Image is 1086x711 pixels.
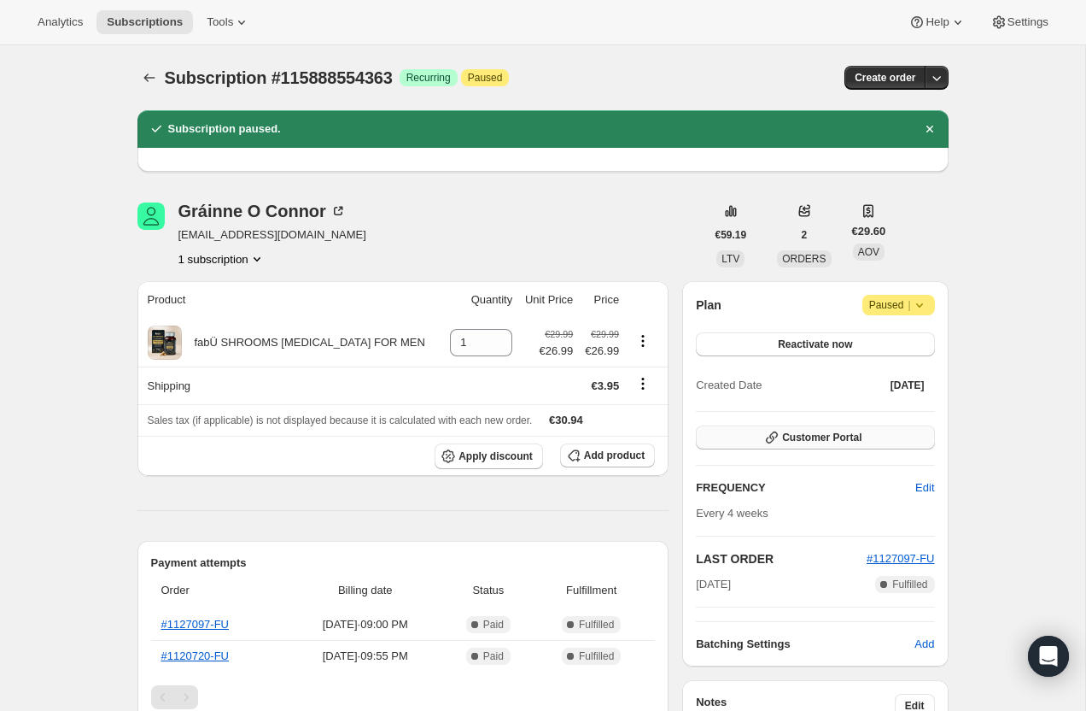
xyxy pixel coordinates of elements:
nav: Pagination [151,685,656,709]
span: Fulfilled [579,649,614,663]
h6: Batching Settings [696,636,914,653]
div: Gráinne O Connor [178,203,347,220]
span: €29.60 [852,223,886,240]
button: Tools [196,10,260,34]
h2: FREQUENCY [696,479,915,497]
span: AOV [858,246,879,258]
span: Settings [1007,15,1048,29]
button: Subscriptions [137,66,161,90]
a: #1120720-FU [161,649,230,662]
h2: Payment attempts [151,555,656,572]
h2: Subscription paused. [168,120,281,138]
div: Open Intercom Messenger [1028,636,1069,677]
span: €30.94 [549,414,583,426]
button: Add [904,631,944,658]
a: #1127097-FU [867,552,935,565]
span: Gráinne O Connor [137,203,165,230]
span: €3.95 [592,379,620,392]
span: 2 [802,228,808,242]
th: Unit Price [517,281,578,319]
span: Edit [915,479,934,497]
span: Fulfilled [892,578,927,591]
th: Order [151,572,287,609]
th: Shipping [137,367,442,404]
button: Create order [844,66,925,90]
span: Recurring [406,71,451,85]
span: Reactivate now [778,338,852,351]
span: Add [914,636,934,653]
span: ORDERS [782,253,826,265]
span: Paused [468,71,503,85]
button: [DATE] [880,373,935,397]
button: Shipping actions [629,374,657,393]
button: Add product [560,444,655,467]
span: Analytics [38,15,83,29]
span: Billing date [292,582,439,599]
span: Paused [869,297,928,314]
small: €29.99 [545,329,573,339]
span: Tools [207,15,233,29]
span: Fulfilled [579,618,614,632]
span: Add product [584,449,645,462]
span: Customer Portal [782,431,861,444]
span: | [908,298,910,312]
h2: LAST ORDER [696,550,867,567]
h2: Plan [696,297,721,314]
span: Apply discount [458,450,533,463]
span: Paid [483,649,504,663]
span: [DATE] · 09:00 PM [292,616,439,633]
button: #1127097-FU [867,550,935,567]
span: Create order [855,71,915,85]
span: Subscription #115888554363 [165,68,393,87]
button: Customer Portal [696,426,934,450]
button: Reactivate now [696,332,934,356]
a: #1127097-FU [161,618,230,631]
span: [DATE] · 09:55 PM [292,648,439,665]
button: €59.19 [705,223,757,247]
small: €29.99 [591,329,619,339]
button: Edit [905,474,944,502]
span: [DATE] [696,576,731,593]
span: €26.99 [583,343,619,360]
img: product img [148,326,182,360]
button: Apply discount [435,444,543,469]
div: fabÜ SHROOMS [MEDICAL_DATA] FOR MEN [182,334,425,351]
button: Analytics [27,10,93,34]
button: Settings [980,10,1059,34]
span: Subscriptions [107,15,183,29]
button: Subscriptions [96,10,193,34]
span: LTV [721,253,739,265]
span: Fulfillment [538,582,645,599]
button: 2 [791,223,818,247]
span: Sales tax (if applicable) is not displayed because it is calculated with each new order. [148,414,533,426]
span: Created Date [696,377,762,394]
button: Product actions [178,250,266,267]
th: Quantity [442,281,517,319]
button: Help [898,10,976,34]
span: €59.19 [715,228,747,242]
span: Every 4 weeks [696,507,768,520]
span: €26.99 [540,343,574,360]
button: Product actions [629,332,657,350]
th: Product [137,281,442,319]
button: Dismiss notification [918,117,942,141]
span: Status [449,582,528,599]
th: Price [578,281,624,319]
span: Paid [483,618,504,632]
span: [DATE] [890,379,925,392]
span: [EMAIL_ADDRESS][DOMAIN_NAME] [178,226,366,244]
span: Help [925,15,949,29]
